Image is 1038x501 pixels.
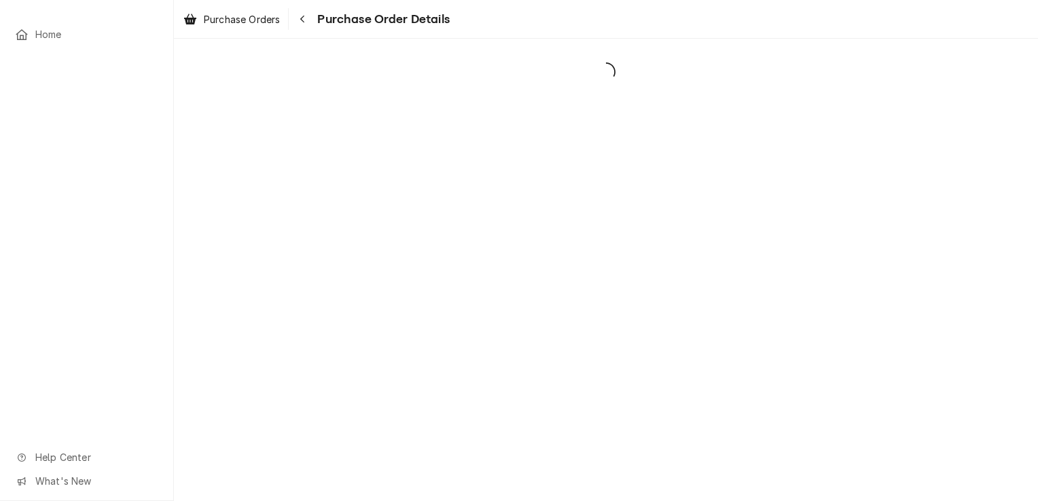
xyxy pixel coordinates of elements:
[35,474,157,488] span: What's New
[204,12,280,26] span: Purchase Orders
[174,58,1038,86] span: Loading...
[291,8,313,30] button: Navigate back
[35,450,157,464] span: Help Center
[8,470,165,492] a: Go to What's New
[8,446,165,468] a: Go to Help Center
[35,27,158,41] span: Home
[313,10,450,29] span: Purchase Order Details
[178,8,285,31] a: Purchase Orders
[8,23,165,45] a: Home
